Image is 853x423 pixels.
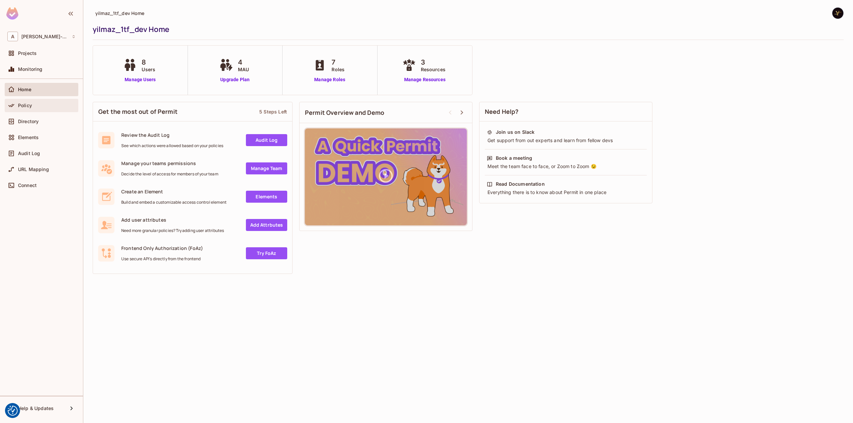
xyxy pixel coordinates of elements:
[487,137,645,144] div: Get support from out experts and learn from fellow devs
[246,134,287,146] a: Audit Log
[246,191,287,203] a: Elements
[142,57,155,67] span: 8
[496,181,545,187] div: Read Documentation
[122,76,159,83] a: Manage Users
[18,135,39,140] span: Elements
[487,163,645,170] div: Meet the team face to face, or Zoom to Zoom 😉
[421,66,445,73] span: Resources
[8,406,18,416] button: Consent Preferences
[496,155,532,161] div: Book a meeting
[496,129,534,135] div: Join us on Slack
[246,247,287,259] a: Try FoAz
[121,171,218,177] span: Decide the level of access for members of your team
[21,34,68,39] span: Workspace: alex-trustflight-sandbox
[142,66,155,73] span: Users
[121,200,227,205] span: Build and embed a customizable access control element
[18,167,49,172] span: URL Mapping
[18,183,37,188] span: Connect
[312,76,348,83] a: Manage Roles
[18,51,37,56] span: Projects
[121,228,224,233] span: Need more granular policies? Try adding user attributes
[8,406,18,416] img: Revisit consent button
[246,219,287,231] a: Add Attrbutes
[121,188,227,195] span: Create an Element
[832,8,843,19] img: Yilmaz Alizadeh
[121,217,224,223] span: Add user attributes
[6,7,18,20] img: SReyMgAAAABJRU5ErkJggg==
[18,119,39,124] span: Directory
[421,57,445,67] span: 3
[238,66,249,73] span: MAU
[18,406,54,411] span: Help & Updates
[218,76,252,83] a: Upgrade Plan
[332,66,345,73] span: Roles
[121,143,223,148] span: See which actions were allowed based on your policies
[18,87,32,92] span: Home
[259,108,287,115] div: 5 Steps Left
[332,57,345,67] span: 7
[18,151,40,156] span: Audit Log
[98,107,178,116] span: Get the most out of Permit
[238,57,249,67] span: 4
[121,245,203,251] span: Frontend Only Authorization (FoAz)
[487,189,645,196] div: Everything there is to know about Permit in one place
[18,67,43,72] span: Monitoring
[18,103,32,108] span: Policy
[95,10,145,16] span: yilmaz_1tf_dev Home
[121,256,203,262] span: Use secure API's directly from the frontend
[7,32,18,41] span: A
[246,162,287,174] a: Manage Team
[401,76,449,83] a: Manage Resources
[93,24,840,34] div: yilmaz_1tf_dev Home
[305,108,385,117] span: Permit Overview and Demo
[485,107,519,116] span: Need Help?
[121,160,218,166] span: Manage your teams permissions
[121,132,223,138] span: Review the Audit Log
